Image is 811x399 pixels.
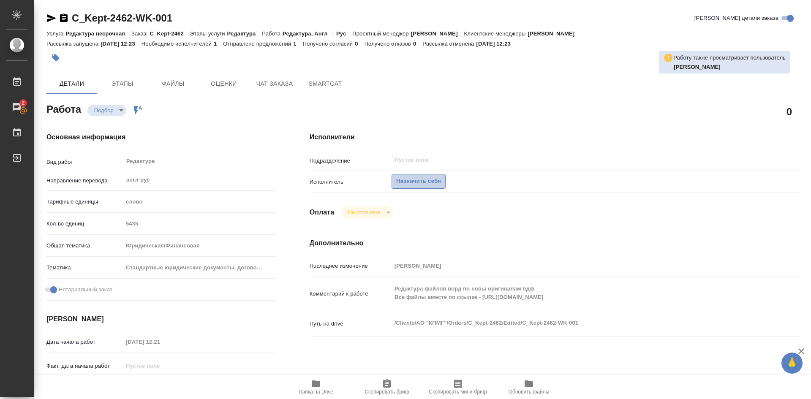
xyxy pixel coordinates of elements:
[365,41,413,47] p: Получено отказов
[46,49,65,67] button: Добавить тэг
[46,101,81,116] h2: Работа
[392,174,446,189] button: Назначить себя
[394,155,741,165] input: Пустое поле
[785,354,799,372] span: 🙏
[46,132,276,142] h4: Основная информация
[413,41,422,47] p: 0
[352,30,411,37] p: Проектный менеджер
[781,353,803,374] button: 🙏
[280,375,351,399] button: Папка на Drive
[46,338,123,346] p: Дата начала работ
[305,79,346,89] span: SmartCat
[528,30,581,37] p: [PERSON_NAME]
[59,285,112,294] span: Нотариальный заказ
[299,389,333,395] span: Папка на Drive
[72,12,172,24] a: C_Kept-2462-WK-001
[787,104,792,119] h2: 0
[87,105,126,116] div: Подбор
[204,79,244,89] span: Оценки
[674,64,721,70] b: [PERSON_NAME]
[694,14,778,22] span: [PERSON_NAME] детали заказа
[310,157,392,165] p: Подразделение
[142,41,214,47] p: Необходимо исполнителей
[46,198,123,206] p: Тарифные единицы
[392,316,761,330] textarea: /Clients/АО "КПМГ"/Orders/C_Kept-2462/Edited/C_Kept-2462-WK-001
[52,79,92,89] span: Детали
[310,178,392,186] p: Исполнитель
[283,30,352,37] p: Редактура, Англ → Рус
[310,320,392,328] p: Путь на drive
[310,262,392,270] p: Последнее изменение
[46,41,101,47] p: Рассылка запущена
[46,362,123,370] p: Факт. дата начала работ
[223,41,293,47] p: Отправлено предложений
[310,132,802,142] h4: Исполнители
[123,239,276,253] div: Юридическая/Финансовая
[46,314,276,324] h4: [PERSON_NAME]
[123,261,276,275] div: Стандартные юридические документы, договоры, уставы
[262,30,283,37] p: Работа
[16,99,30,107] span: 2
[254,79,295,89] span: Чат заказа
[101,41,142,47] p: [DATE] 12:23
[422,375,493,399] button: Скопировать мини-бриф
[392,260,761,272] input: Пустое поле
[345,209,383,216] button: Не оплачена
[355,41,364,47] p: 0
[123,336,197,348] input: Пустое поле
[131,30,150,37] p: Заказ:
[102,79,143,89] span: Этапы
[46,220,123,228] p: Кол-во единиц
[310,290,392,298] p: Комментарий к работе
[673,54,786,62] p: Работу также просматривает пользователь
[396,176,441,186] span: Назначить себя
[310,207,335,217] h4: Оплата
[464,30,528,37] p: Клиентские менеджеры
[65,30,131,37] p: Редактура несрочная
[46,263,123,272] p: Тематика
[123,360,197,372] input: Пустое поле
[2,97,32,118] a: 2
[509,389,550,395] span: Обновить файлы
[123,195,276,209] div: слово
[190,30,227,37] p: Этапы услуги
[411,30,464,37] p: [PERSON_NAME]
[46,176,123,185] p: Направление перевода
[153,79,193,89] span: Файлы
[46,242,123,250] p: Общая тематика
[46,13,57,23] button: Скопировать ссылку для ЯМессенджера
[59,13,69,23] button: Скопировать ссылку
[227,30,262,37] p: Редактура
[392,282,761,304] textarea: Редактура файлов ворд по новы оригиналам пдф Все файлы вместе по ссылке - [URL][DOMAIN_NAME]
[476,41,517,47] p: [DATE] 12:23
[674,63,786,71] p: Сидоренко Ольга
[214,41,223,47] p: 1
[351,375,422,399] button: Скопировать бриф
[46,30,65,37] p: Услуга
[493,375,564,399] button: Обновить файлы
[303,41,355,47] p: Получено согласий
[365,389,409,395] span: Скопировать бриф
[92,107,116,114] button: Подбор
[422,41,476,47] p: Рассылка отменена
[310,238,802,248] h4: Дополнительно
[150,30,190,37] p: C_Kept-2462
[341,206,393,218] div: Подбор
[429,389,487,395] span: Скопировать мини-бриф
[46,158,123,166] p: Вид работ
[293,41,302,47] p: 1
[123,217,276,230] input: Пустое поле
